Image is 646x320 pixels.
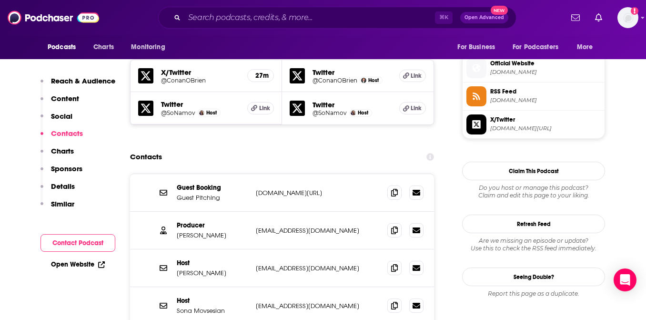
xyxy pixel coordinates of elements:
[255,72,266,80] h5: 27m
[462,184,605,192] span: Do you host or manage this podcast?
[48,41,76,54] span: Podcasts
[51,260,105,268] a: Open Website
[177,221,248,229] p: Producer
[40,76,115,94] button: Reach & Audience
[466,114,601,134] a: X/Twitter[DOMAIN_NAME][URL]
[40,112,72,129] button: Social
[161,100,240,109] h5: Twitter
[462,268,605,286] a: Seeing Double?
[51,94,79,103] p: Content
[313,109,347,116] a: @SoNamov
[577,41,593,54] span: More
[435,11,453,24] span: ⌘ K
[40,94,79,112] button: Content
[462,237,605,252] div: Are we missing an episode or update? Use this to check the RSS feed immediately.
[259,104,270,112] span: Link
[490,87,601,96] span: RSS Feed
[457,41,495,54] span: For Business
[451,38,507,56] button: open menu
[490,125,601,132] span: twitter.com/ConanOBrien
[490,69,601,76] span: siriusxm.com
[617,7,638,28] img: User Profile
[491,6,508,15] span: New
[466,86,601,106] a: RSS Feed[DOMAIN_NAME]
[358,110,368,116] span: Host
[161,68,240,77] h5: X/Twitter
[161,109,195,116] a: @SoNamov
[313,77,357,84] a: @ConanOBrien
[130,148,162,166] h2: Contacts
[567,10,584,26] a: Show notifications dropdown
[206,110,217,116] span: Host
[460,12,508,23] button: Open AdvancedNew
[411,104,422,112] span: Link
[591,10,606,26] a: Show notifications dropdown
[124,38,177,56] button: open menu
[462,184,605,199] div: Claim and edit this page to your liking.
[51,199,74,208] p: Similar
[40,199,74,217] button: Similar
[40,129,83,146] button: Contacts
[87,38,120,56] a: Charts
[93,41,114,54] span: Charts
[462,162,605,180] button: Claim This Podcast
[177,269,248,277] p: [PERSON_NAME]
[361,78,366,83] img: Conan O'Brien
[399,102,426,114] a: Link
[631,7,638,15] svg: Add a profile image
[617,7,638,28] span: Logged in as heidi.egloff
[177,184,248,192] p: Guest Booking
[399,70,426,82] a: Link
[313,68,392,77] h5: Twitter
[161,77,240,84] a: @ConanOBrien
[513,41,558,54] span: For Podcasters
[158,7,516,29] div: Search podcasts, credits, & more...
[177,194,248,202] p: Guest Pitching
[40,234,115,252] button: Contact Podcast
[51,112,72,121] p: Social
[8,9,99,27] img: Podchaser - Follow, Share and Rate Podcasts
[411,72,422,80] span: Link
[256,302,380,310] p: [EMAIL_ADDRESS][DOMAIN_NAME]
[51,76,115,85] p: Reach & Audience
[462,290,605,298] div: Report this page as a duplicate.
[51,182,75,191] p: Details
[462,215,605,233] button: Refresh Feed
[41,38,88,56] button: open menu
[131,41,165,54] span: Monitoring
[247,102,274,114] a: Link
[40,164,82,182] button: Sponsors
[617,7,638,28] button: Show profile menu
[177,259,248,267] p: Host
[464,15,504,20] span: Open Advanced
[184,10,435,25] input: Search podcasts, credits, & more...
[466,58,601,78] a: Official Website[DOMAIN_NAME]
[51,129,83,138] p: Contacts
[177,307,248,315] p: Sona Movsesian
[570,38,605,56] button: open menu
[51,146,74,155] p: Charts
[614,268,636,291] div: Open Intercom Messenger
[490,97,601,104] span: omnycontent.com
[256,264,380,272] p: [EMAIL_ADDRESS][DOMAIN_NAME]
[490,115,601,124] span: X/Twitter
[506,38,572,56] button: open menu
[199,110,204,115] img: Sona Movsesian
[351,110,356,115] img: Sona Movsesian
[40,146,74,164] button: Charts
[256,227,380,235] p: [EMAIL_ADDRESS][DOMAIN_NAME]
[51,164,82,173] p: Sponsors
[256,189,380,197] p: [DOMAIN_NAME][URL]
[177,297,248,305] p: Host
[490,59,601,68] span: Official Website
[368,77,379,83] span: Host
[313,100,392,109] h5: Twitter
